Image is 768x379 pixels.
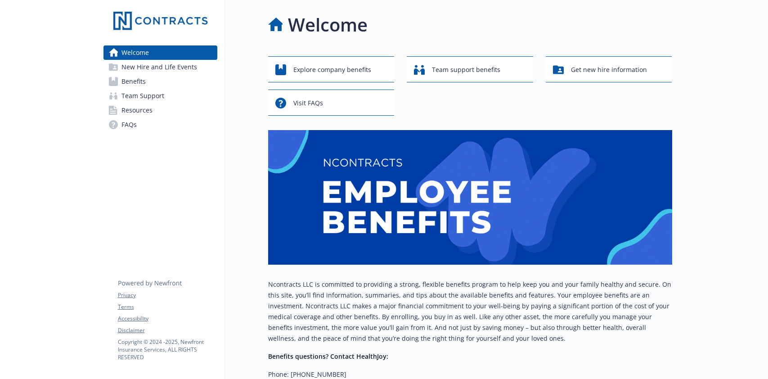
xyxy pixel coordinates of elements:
a: Welcome [103,45,217,60]
a: Privacy [118,291,217,299]
a: Disclaimer [118,326,217,334]
span: Visit FAQs [293,95,323,112]
span: Benefits [121,74,146,89]
a: Resources [103,103,217,117]
button: Team support benefits [407,56,533,82]
a: Team Support [103,89,217,103]
span: FAQs [121,117,137,132]
span: Resources [121,103,153,117]
a: Terms [118,303,217,311]
h1: Welcome [288,11,368,38]
img: overview page banner [268,130,672,265]
span: Team Support [121,89,164,103]
button: Visit FAQs [268,90,395,116]
span: Get new hire information [571,61,647,78]
a: Benefits [103,74,217,89]
button: Explore company benefits [268,56,395,82]
p: Ncontracts LLC is committed to providing a strong, flexible benefits program to help keep you and... [268,279,672,344]
button: Get new hire information [546,56,672,82]
span: New Hire and Life Events [121,60,197,74]
span: Explore company benefits [293,61,371,78]
span: Team support benefits [432,61,500,78]
strong: Benefits questions? Contact HealthJoy: [268,352,388,361]
p: Copyright © 2024 - 2025 , Newfront Insurance Services, ALL RIGHTS RESERVED [118,338,217,361]
a: New Hire and Life Events [103,60,217,74]
a: Accessibility [118,315,217,323]
span: Welcome [121,45,149,60]
a: FAQs [103,117,217,132]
